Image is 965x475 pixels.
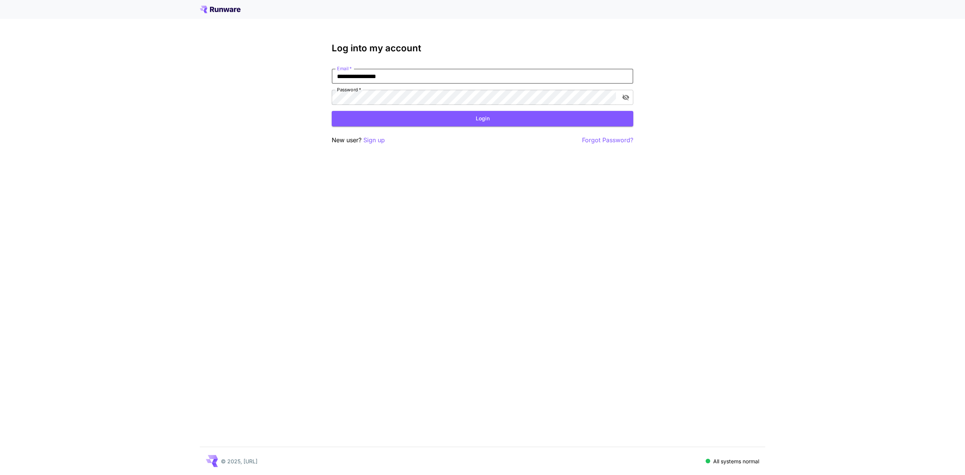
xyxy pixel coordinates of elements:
[619,91,633,104] button: toggle password visibility
[332,135,385,145] p: New user?
[337,86,361,93] label: Password
[221,457,257,465] p: © 2025, [URL]
[713,457,759,465] p: All systems normal
[332,111,633,126] button: Login
[582,135,633,145] button: Forgot Password?
[337,65,352,72] label: Email
[332,43,633,54] h3: Log into my account
[363,135,385,145] button: Sign up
